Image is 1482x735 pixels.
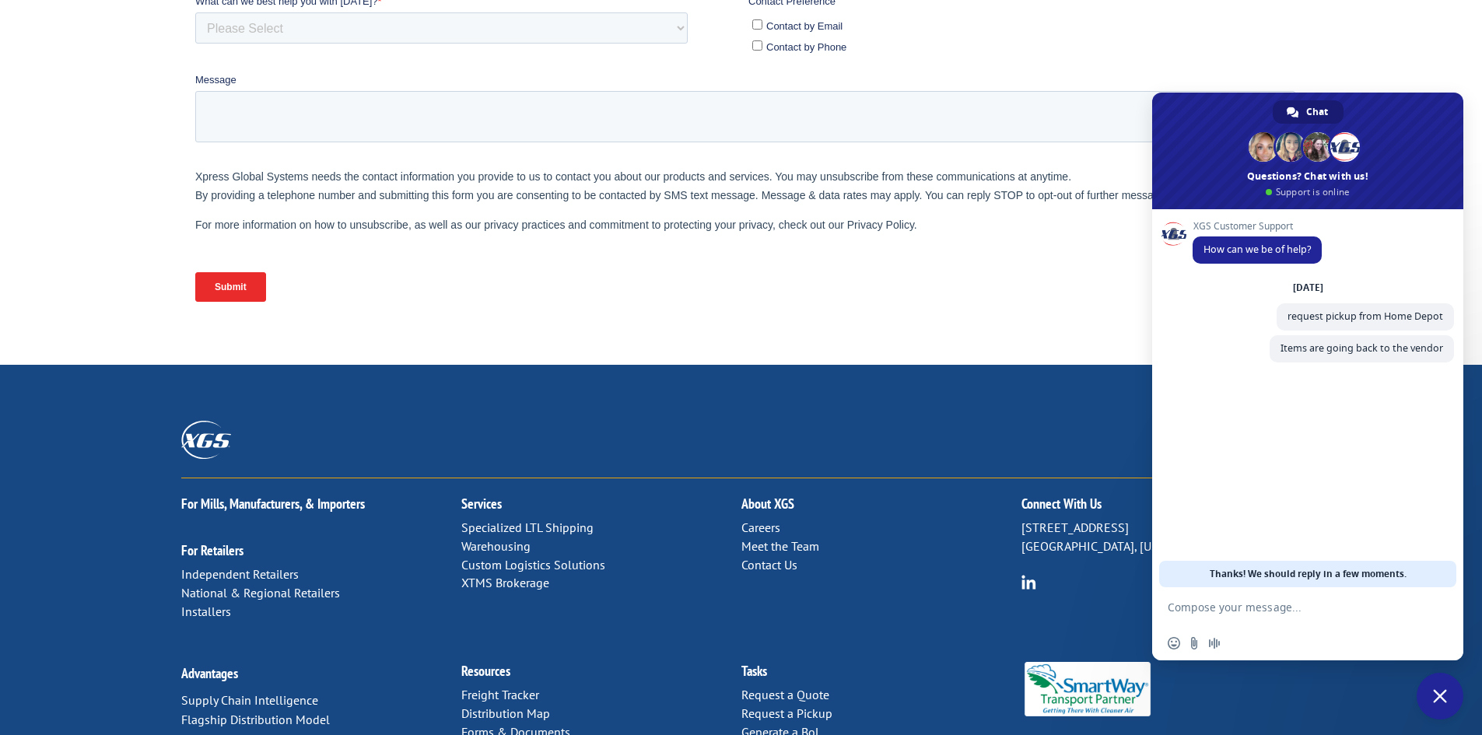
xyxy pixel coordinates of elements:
[1203,243,1311,256] span: How can we be of help?
[181,664,238,682] a: Advantages
[741,538,819,554] a: Meet the Team
[181,541,243,559] a: For Retailers
[571,175,651,187] span: Contact by Phone
[461,520,594,535] a: Specialized LTL Shipping
[461,538,531,554] a: Warehousing
[557,153,567,163] input: Contact by Email
[181,421,231,459] img: XGS_Logos_ALL_2024_All_White
[181,566,299,582] a: Independent Retailers
[181,712,330,727] a: Flagship Distribution Model
[1273,100,1344,124] div: Chat
[461,495,502,513] a: Services
[461,575,549,590] a: XTMS Brokerage
[461,687,539,702] a: Freight Tracker
[741,664,1021,686] h2: Tasks
[741,705,832,721] a: Request a Pickup
[181,585,340,600] a: National & Regional Retailers
[1281,341,1443,355] span: Items are going back to the vendor
[741,557,797,572] a: Contact Us
[553,65,619,77] span: Phone number
[1168,637,1180,649] span: Insert an emoji
[1288,310,1443,323] span: request pickup from Home Depot
[1306,100,1328,124] span: Chat
[181,495,365,513] a: For Mills, Manufacturers, & Importers
[461,662,510,680] a: Resources
[461,557,605,572] a: Custom Logistics Solutions
[181,604,231,619] a: Installers
[1417,673,1463,719] div: Close chat
[1193,221,1322,232] span: XGS Customer Support
[1021,497,1302,519] h2: Connect With Us
[1021,519,1302,556] p: [STREET_ADDRESS] [GEOGRAPHIC_DATA], [US_STATE] 37421
[1208,637,1221,649] span: Audio message
[557,174,567,184] input: Contact by Phone
[553,2,601,13] span: Last name
[1293,283,1323,292] div: [DATE]
[1168,600,1414,614] textarea: Compose your message...
[741,495,794,513] a: About XGS
[741,520,780,535] a: Careers
[1021,662,1154,716] img: Smartway_Logo
[553,129,640,141] span: Contact Preference
[181,692,318,708] a: Supply Chain Intelligence
[1210,561,1407,587] span: Thanks! We should reply in a few moments.
[741,687,829,702] a: Request a Quote
[571,154,647,166] span: Contact by Email
[1188,637,1200,649] span: Send a file
[461,705,550,721] a: Distribution Map
[1021,575,1036,590] img: group-6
